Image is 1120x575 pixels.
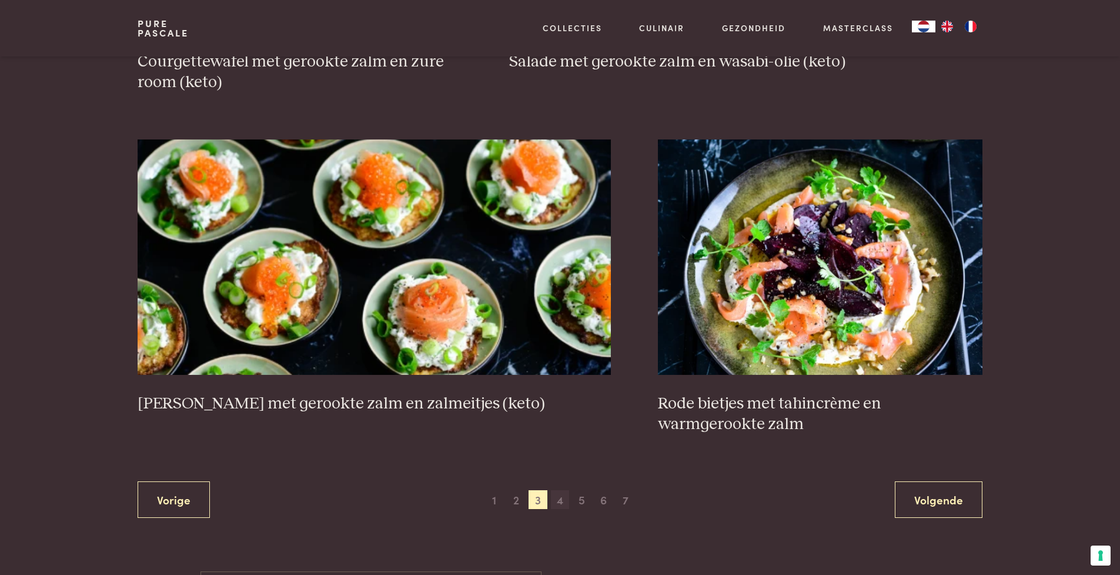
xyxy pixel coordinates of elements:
span: 4 [551,490,570,509]
h3: Courgettewafel met gerookte zalm en zure room (keto) [138,52,462,92]
a: FR [959,21,982,32]
a: Masterclass [823,22,893,34]
a: Rode bietjes met tahincrème en warmgerookte zalm Rode bietjes met tahincrème en warmgerookte zalm [658,139,982,434]
a: Vorige [138,481,210,519]
span: 1 [485,490,504,509]
span: 3 [529,490,547,509]
aside: Language selected: Nederlands [912,21,982,32]
h3: [PERSON_NAME] met gerookte zalm en zalmeitjes (keto) [138,394,611,414]
a: Blini's met gerookte zalm en zalmeitjes (keto) [PERSON_NAME] met gerookte zalm en zalmeitjes (keto) [138,139,611,414]
span: 5 [573,490,591,509]
a: Gezondheid [722,22,785,34]
a: NL [912,21,935,32]
img: Rode bietjes met tahincrème en warmgerookte zalm [658,139,982,375]
ul: Language list [935,21,982,32]
img: Blini's met gerookte zalm en zalmeitjes (keto) [138,139,611,375]
span: 2 [507,490,526,509]
button: Uw voorkeuren voor toestemming voor trackingtechnologieën [1091,546,1111,566]
h3: Rode bietjes met tahincrème en warmgerookte zalm [658,394,982,434]
span: 6 [594,490,613,509]
a: Volgende [895,481,982,519]
a: EN [935,21,959,32]
a: PurePascale [138,19,189,38]
h3: Salade met gerookte zalm en wasabi-olie (keto) [509,52,982,72]
a: Collecties [543,22,602,34]
a: Culinair [639,22,684,34]
div: Language [912,21,935,32]
span: 7 [616,490,635,509]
